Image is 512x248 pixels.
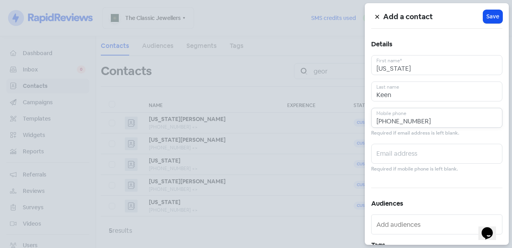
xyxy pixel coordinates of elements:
h5: Details [371,38,502,50]
iframe: chat widget [478,216,504,240]
span: Save [486,12,499,21]
h5: Audiences [371,198,502,210]
button: Save [483,10,502,23]
input: Add audiences [376,218,499,231]
input: Mobile phone [371,108,502,128]
h5: Add a contact [383,11,483,23]
input: Last name [371,81,502,101]
input: First name [371,55,502,75]
small: Required if email address is left blank. [371,129,459,137]
small: Required if mobile phone is left blank. [371,165,458,173]
input: Email address [371,144,502,164]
